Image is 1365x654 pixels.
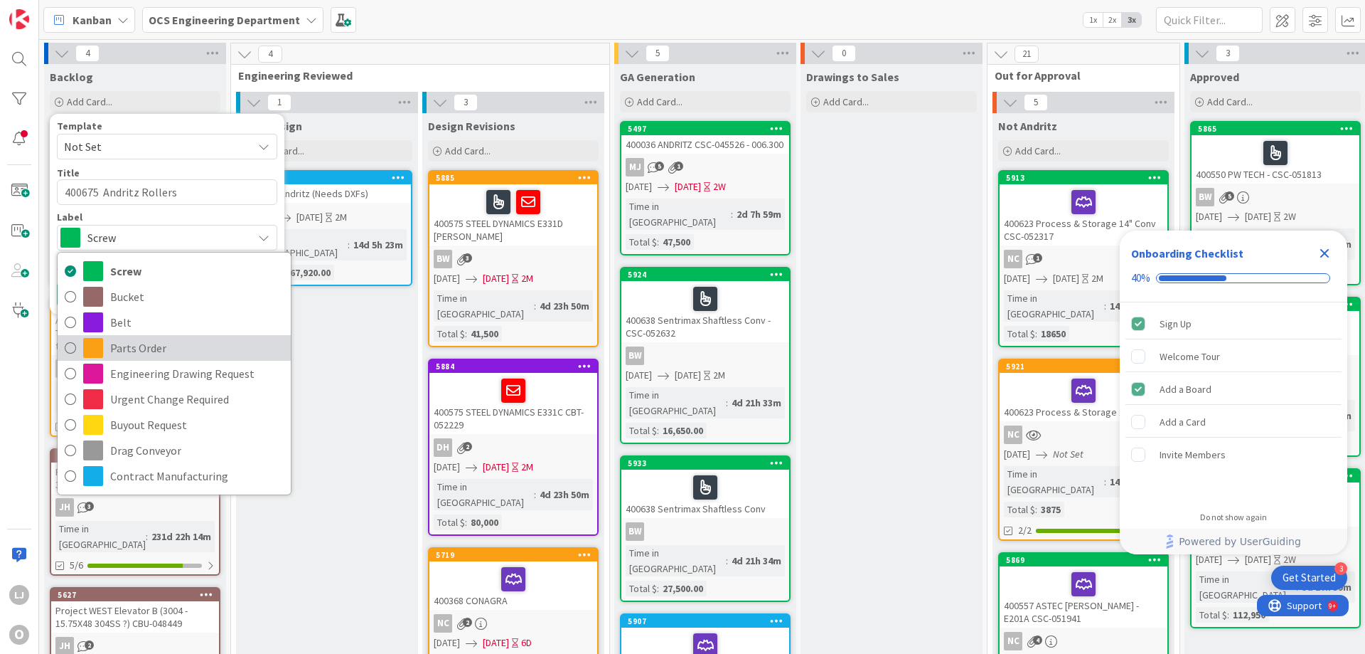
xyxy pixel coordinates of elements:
[243,184,411,203] div: 400645 Andritz (Needs DXFs)
[1037,326,1069,342] div: 18650
[110,260,284,282] span: Screw
[628,616,789,626] div: 5907
[58,310,291,335] a: Belt
[72,6,79,17] div: 9+
[70,558,83,573] span: 5/6
[1033,253,1042,263] span: 1
[659,423,707,438] div: 16,650.00
[1000,632,1167,650] div: NC
[463,618,472,627] span: 2
[429,184,597,246] div: 400575 STEEL DYNAMICS E331D [PERSON_NAME]
[521,460,533,475] div: 2M
[429,614,597,633] div: NC
[467,515,502,530] div: 80,000
[55,521,146,552] div: Time in [GEOGRAPHIC_DATA]
[1207,95,1253,108] span: Add Card...
[9,585,29,605] div: LJ
[1192,135,1359,184] div: 400550 PW TECH - CSC-051813
[1196,209,1222,224] span: [DATE]
[1198,124,1359,134] div: 5865
[429,561,597,610] div: 400368 CONAGRA
[51,298,219,355] div: 5779ASTEC PDC Screws (Ignore Class II Tolerance note, note CEMA Standard tolerances) (
[1190,70,1239,84] span: Approved
[434,515,465,530] div: Total $
[9,625,29,645] div: O
[434,271,460,286] span: [DATE]
[267,94,291,111] span: 1
[1106,298,1163,314] div: 14d 5h 27m
[243,172,411,184] div: 5926
[626,347,644,365] div: BW
[483,460,509,475] span: [DATE]
[1035,502,1037,517] span: :
[713,368,725,383] div: 2M
[51,589,219,601] div: 5627
[1120,529,1347,554] div: Footer
[1131,245,1243,262] div: Onboarding Checklist
[621,457,789,518] div: 5933400638 Sentrimax Shaftless Conv
[350,237,407,253] div: 14d 5h 23m
[621,158,789,176] div: MJ
[621,135,789,154] div: 400036 ANDRITZ CSC-045526 - 006.300
[465,515,467,530] span: :
[1160,413,1206,431] div: Add a Card
[1037,502,1064,517] div: 3875
[146,529,148,544] span: :
[1000,172,1167,184] div: 5913
[429,360,597,373] div: 5884
[1196,571,1296,603] div: Time in [GEOGRAPHIC_DATA]
[73,11,112,28] span: Kanban
[1004,466,1104,497] div: Time in [GEOGRAPHIC_DATA]
[67,95,112,108] span: Add Card...
[536,298,593,314] div: 4d 23h 50m
[428,119,515,133] span: Design Revisions
[806,70,899,84] span: Drawings to Sales
[429,172,597,246] div: 5885400575 STEEL DYNAMICS E331D [PERSON_NAME]
[1196,607,1227,623] div: Total $
[434,290,534,322] div: Time in [GEOGRAPHIC_DATA]
[1033,635,1042,645] span: 4
[1245,209,1271,224] span: [DATE]
[1000,184,1167,246] div: 400623 Process & Storage 14" Conv CSC-052317
[1227,607,1229,623] span: :
[1004,326,1035,342] div: Total $
[429,438,597,457] div: DH
[434,460,460,475] span: [DATE]
[1200,512,1267,523] div: Do not show again
[463,253,472,263] span: 3
[463,442,472,451] span: 2
[995,68,1162,83] span: Out for Approval
[243,172,411,203] div: 5926400645 Andritz (Needs DXFs)
[1103,13,1122,27] span: 2x
[51,463,219,494] div: Project WEST Elevator A (3009M - 30.75X60) CBU-048134
[434,614,452,633] div: NC
[58,335,291,361] a: Parts Order
[110,465,284,487] span: Contract Manufacturing
[659,234,694,250] div: 47,500
[467,326,502,342] div: 41,500
[51,311,219,355] div: ASTEC PDC Screws (Ignore Class II Tolerance note, note CEMA Standard tolerances) (
[823,95,869,108] span: Add Card...
[1245,552,1271,567] span: [DATE]
[657,423,659,438] span: :
[1192,122,1359,184] div: 5865400550 PW TECH - CSC-051813
[621,615,789,628] div: 5907
[1018,523,1032,538] span: 2/2
[429,373,597,434] div: 400575 STEEL DYNAMICS E331C CBT-052229
[521,635,532,650] div: 6D
[659,581,707,596] div: 27,500.00
[434,438,452,457] div: DH
[281,265,334,280] div: $67,920.00
[335,210,347,225] div: 2M
[626,423,657,438] div: Total $
[1083,13,1103,27] span: 1x
[621,281,789,342] div: 400638 Sentrimax Shaftless Conv - CSC-052632
[429,360,597,434] div: 5884400575 STEEL DYNAMICS E331C CBT-052229
[1125,341,1342,372] div: Welcome Tour is incomplete.
[87,228,245,248] span: Screw
[1160,446,1226,463] div: Invite Members
[148,529,215,544] div: 231d 22h 14m
[536,487,593,502] div: 4d 23h 50m
[628,458,789,468] div: 5933
[621,268,789,342] div: 5924400638 Sentrimax Shaftless Conv - CSC-052632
